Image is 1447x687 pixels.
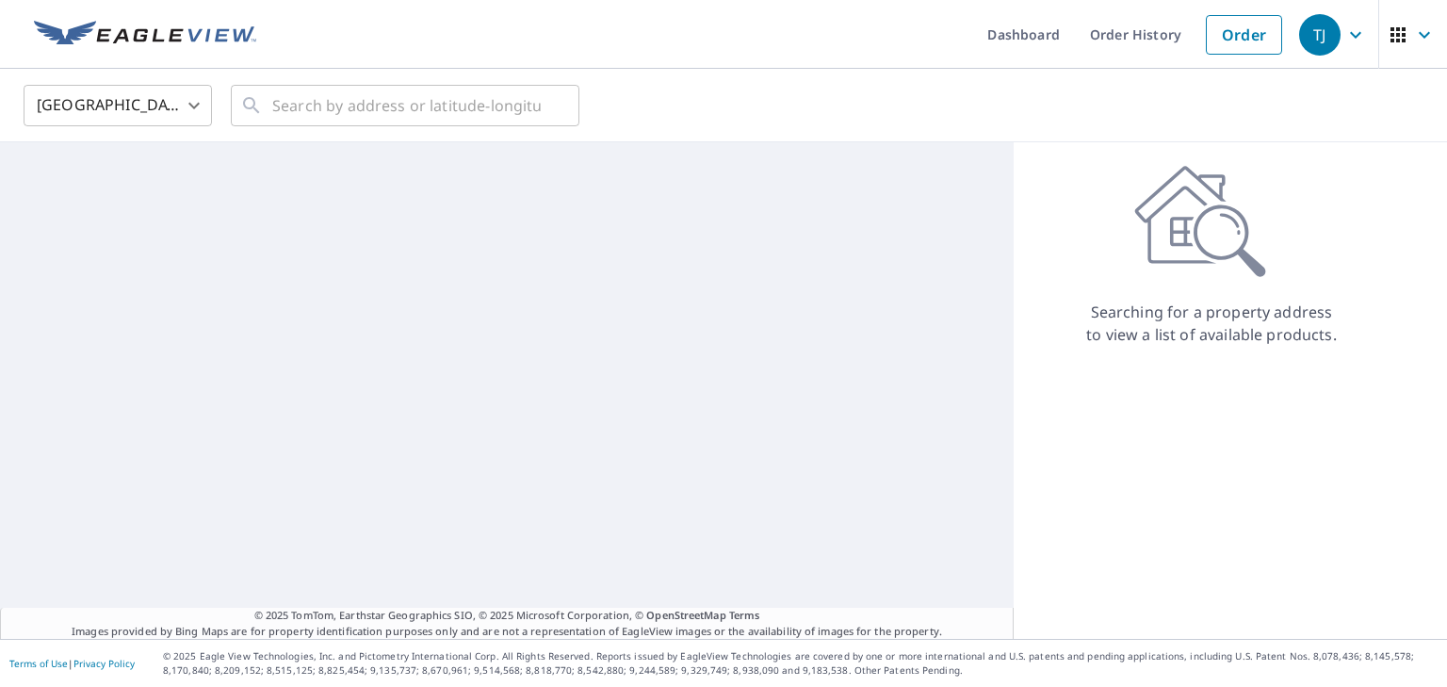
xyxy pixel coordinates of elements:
div: TJ [1299,14,1341,56]
img: EV Logo [34,21,256,49]
a: Terms of Use [9,657,68,670]
a: Terms [729,608,760,622]
a: OpenStreetMap [646,608,725,622]
p: © 2025 Eagle View Technologies, Inc. and Pictometry International Corp. All Rights Reserved. Repo... [163,649,1438,678]
a: Privacy Policy [73,657,135,670]
a: Order [1206,15,1282,55]
p: | [9,658,135,669]
p: Searching for a property address to view a list of available products. [1085,301,1338,346]
input: Search by address or latitude-longitude [272,79,541,132]
div: [GEOGRAPHIC_DATA] [24,79,212,132]
span: © 2025 TomTom, Earthstar Geographics SIO, © 2025 Microsoft Corporation, © [254,608,760,624]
